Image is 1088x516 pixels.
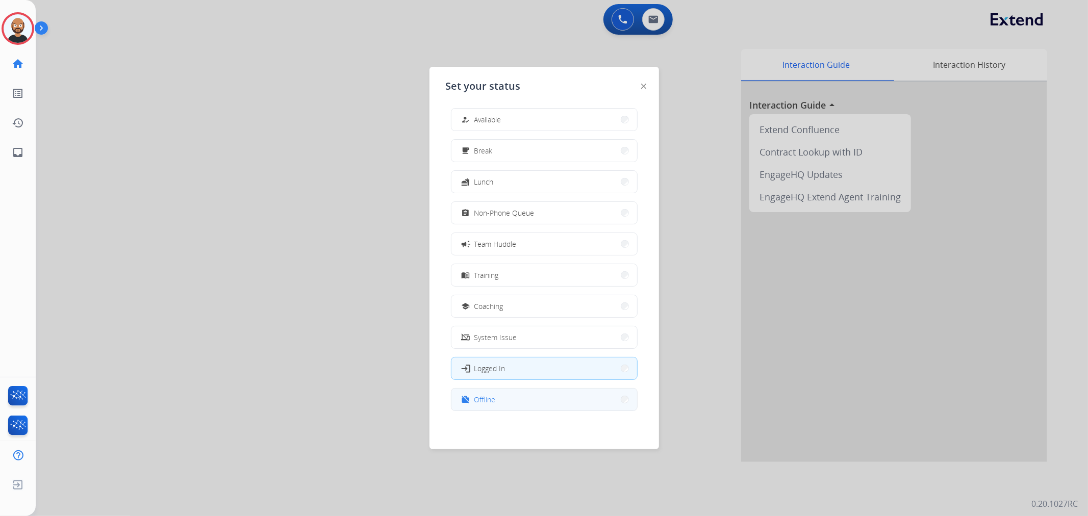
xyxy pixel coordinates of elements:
[474,239,517,249] span: Team Huddle
[451,233,637,255] button: Team Huddle
[451,171,637,193] button: Lunch
[474,208,535,218] span: Non-Phone Queue
[451,389,637,410] button: Offline
[451,264,637,286] button: Training
[474,363,505,374] span: Logged In
[451,140,637,162] button: Break
[12,117,24,129] mat-icon: history
[451,109,637,131] button: Available
[460,363,470,373] mat-icon: login
[461,271,470,279] mat-icon: menu_book
[461,333,470,342] mat-icon: phonelink_off
[451,202,637,224] button: Non-Phone Queue
[461,395,470,404] mat-icon: work_off
[474,332,517,343] span: System Issue
[474,145,493,156] span: Break
[12,58,24,70] mat-icon: home
[461,302,470,311] mat-icon: school
[461,115,470,124] mat-icon: how_to_reg
[461,209,470,217] mat-icon: assignment
[460,239,470,249] mat-icon: campaign
[451,357,637,379] button: Logged In
[461,177,470,186] mat-icon: fastfood
[451,295,637,317] button: Coaching
[4,14,32,43] img: avatar
[474,394,496,405] span: Offline
[474,270,499,280] span: Training
[12,87,24,99] mat-icon: list_alt
[641,84,646,89] img: close-button
[461,146,470,155] mat-icon: free_breakfast
[1031,498,1078,510] p: 0.20.1027RC
[12,146,24,159] mat-icon: inbox
[474,301,503,312] span: Coaching
[446,79,521,93] span: Set your status
[474,176,494,187] span: Lunch
[451,326,637,348] button: System Issue
[474,114,501,125] span: Available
